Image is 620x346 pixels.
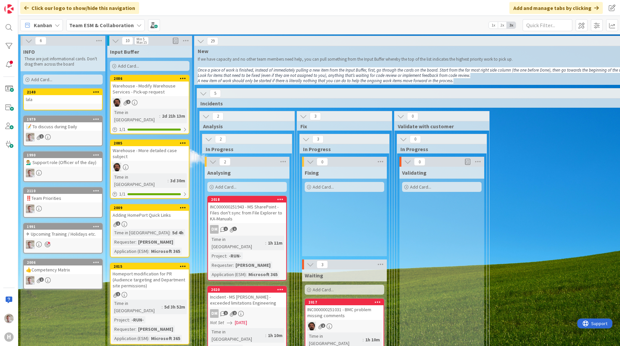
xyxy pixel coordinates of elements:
[31,77,52,83] span: Add Card...
[224,227,228,231] span: 1
[210,319,224,325] i: Not Set
[198,73,470,78] em: Look for items that need to be fixed (even if they are not assigned to you), anything that’s wait...
[246,271,247,278] span: :
[126,100,130,104] span: 2
[111,76,189,96] div: 2086Warehouse - Modify Warehouse Services - Pick-up request
[113,238,135,246] div: Requester
[168,177,169,184] span: :
[69,22,134,29] b: Team ESM & Collaboration
[215,135,226,143] span: 2
[364,336,382,343] div: 1h 10m
[113,163,121,171] img: AC
[24,122,102,131] div: 📝 To discuss during Daily
[113,98,121,107] img: AC
[265,239,266,247] span: :
[400,146,478,152] span: In Progress
[111,163,189,171] div: AC
[321,323,325,328] span: 2
[507,22,516,29] span: 3x
[210,309,219,318] div: DM
[24,95,102,104] div: lala
[24,204,102,213] div: Rd
[35,37,46,45] span: 6
[23,48,35,55] span: INFO
[26,276,34,285] img: Rd
[266,332,284,339] div: 1h 10m
[113,109,159,123] div: Time in [GEOGRAPHIC_DATA]
[247,271,279,278] div: Microsoft 365
[24,116,102,131] div: 1979📝 To discuss during Daily
[300,123,384,130] span: Fix
[305,305,384,320] div: INC000000251031 - BMC problem missing comments
[111,140,189,161] div: 2085Warehouse - More detailed case subject
[118,63,139,69] span: Add Card...
[266,239,284,247] div: 1h 11m
[305,322,384,330] div: AC
[122,37,133,45] span: 10
[313,184,334,190] span: Add Card...
[363,336,364,343] span: :
[24,259,102,265] div: 2006
[170,229,171,236] span: :
[208,202,286,223] div: INC000000251943 - MS SharePoint - Files don't sync from File Explorer to KA-Manuals
[498,22,507,29] span: 2x
[111,76,189,82] div: 2086
[215,184,236,190] span: Add Card...
[26,204,34,213] img: Rd
[135,325,136,333] span: :
[24,158,102,167] div: 💁🏼‍♂️ Support role (Officer of the day)
[208,293,286,307] div: Incident - MS [PERSON_NAME] - exceeded limitations Engineering
[317,260,328,268] span: 3
[24,152,102,167] div: 1990💁🏼‍♂️ Support role (Officer of the day)
[27,90,102,94] div: 2140
[119,191,126,198] span: 1 / 1
[39,277,44,282] span: 1
[313,287,334,293] span: Add Card...
[210,236,265,250] div: Time in [GEOGRAPHIC_DATA]
[111,82,189,96] div: Warehouse - Modify Warehouse Services - Pick-up request
[39,134,44,139] span: 1
[305,299,384,305] div: 2017
[111,190,189,198] div: 1/1
[24,89,102,104] div: 2140lala
[305,299,384,320] div: 2017INC000000251031 - BMC problem missing comments
[27,260,102,265] div: 2006
[148,335,149,342] span: :
[219,158,231,166] span: 2
[414,158,425,166] span: 0
[136,41,147,44] div: Max 15
[407,112,418,120] span: 0
[116,221,120,226] span: 1
[113,229,170,236] div: Time in [GEOGRAPHIC_DATA]
[111,140,189,146] div: 2085
[198,78,453,84] em: A new item of work should only be started if there is literally nothing that you can do to help t...
[111,125,189,134] div: 1/1
[113,248,148,255] div: Application (ESM)
[113,316,129,323] div: Project
[208,287,286,307] div: 2020Incident - MS [PERSON_NAME] - exceeded limitations Engineering
[410,184,431,190] span: Add Card...
[310,112,321,120] span: 3
[224,311,228,315] span: 1
[208,197,286,223] div: 2018INC000000251943 - MS SharePoint - Files don't sync from File Explorer to KA-Manuals
[233,261,234,269] span: :
[111,98,189,107] div: AC
[130,316,145,323] div: -RUN-
[24,224,102,230] div: 1991
[24,194,102,202] div: ‼️Team Priorities
[148,248,149,255] span: :
[211,287,286,292] div: 2020
[114,76,189,81] div: 2086
[212,112,224,120] span: 2
[210,89,221,97] span: 5
[207,37,218,45] span: 29
[303,146,381,152] span: In Progress
[208,197,286,202] div: 2018
[307,322,316,330] img: AC
[27,224,102,229] div: 1991
[14,1,30,9] span: Support
[210,225,219,234] div: DM
[227,252,243,259] div: -RUN-
[24,89,102,95] div: 2140
[210,261,233,269] div: Requester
